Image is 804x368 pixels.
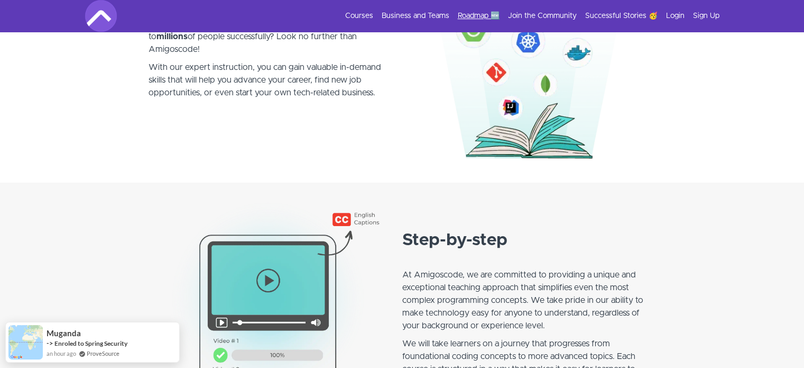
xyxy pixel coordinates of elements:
a: ProveSource [87,349,119,358]
a: Join the Community [508,11,577,21]
strong: millions [156,32,188,41]
a: Sign Up [693,11,719,21]
strong: Step-by-step [402,232,507,249]
a: Business and Teams [382,11,449,21]
a: Courses [345,11,373,21]
span: Muganda [47,329,81,338]
a: Roadmap 🆕 [458,11,500,21]
span: an hour ago [47,349,76,358]
img: provesource social proof notification image [8,325,43,360]
span: -> [47,339,53,347]
a: Login [666,11,685,21]
p: With our expert instruction, you can gain valuable in-demand skills that will help you advance yo... [149,61,396,112]
p: At Amigoscode, we are committed to providing a unique and exceptional teaching approach that simp... [402,256,656,332]
a: Successful Stories 🥳 [585,11,658,21]
a: Enroled to Spring Security [54,339,127,348]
